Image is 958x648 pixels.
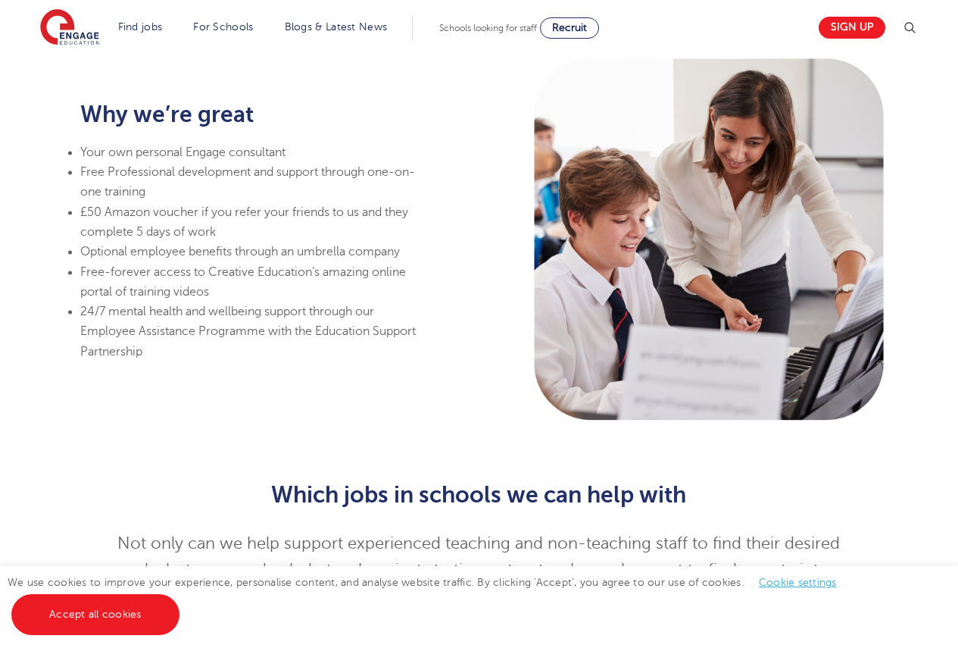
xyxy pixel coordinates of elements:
[759,577,837,588] a: Cookie settings
[285,21,388,33] a: Blogs & Latest News
[80,262,418,302] li: Free-forever access to Creative Education’s amazing online portal of training videos
[819,17,885,39] a: Sign up
[40,9,99,47] img: Engage Education
[439,23,537,33] span: Schools looking for staff
[8,577,852,620] span: We use cookies to improve your experience, personalise content, and analyse website traffic. By c...
[118,21,163,33] a: Find jobs
[193,21,253,33] a: For Schools
[108,531,850,610] p: Not only can we help support experienced teaching and non-teaching staff to find their desired ro...
[80,202,418,243] li: £50 Amazon voucher if you refer your friends to us and they complete 5 days of work
[11,594,179,635] a: Accept all cookies
[80,302,418,362] li: 24/7 mental health and wellbeing support through our Employee Assistance Programme with the Educa...
[80,142,418,162] li: Your own personal Engage consultant
[80,243,418,262] li: Optional employee benefits through an umbrella company
[80,102,418,127] h2: Why we’re great
[108,482,850,508] h2: Which jobs in schools we can help with
[80,163,418,203] li: Free Professional development and support through one-on-one training
[552,22,587,33] span: Recruit
[540,17,599,39] a: Recruit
